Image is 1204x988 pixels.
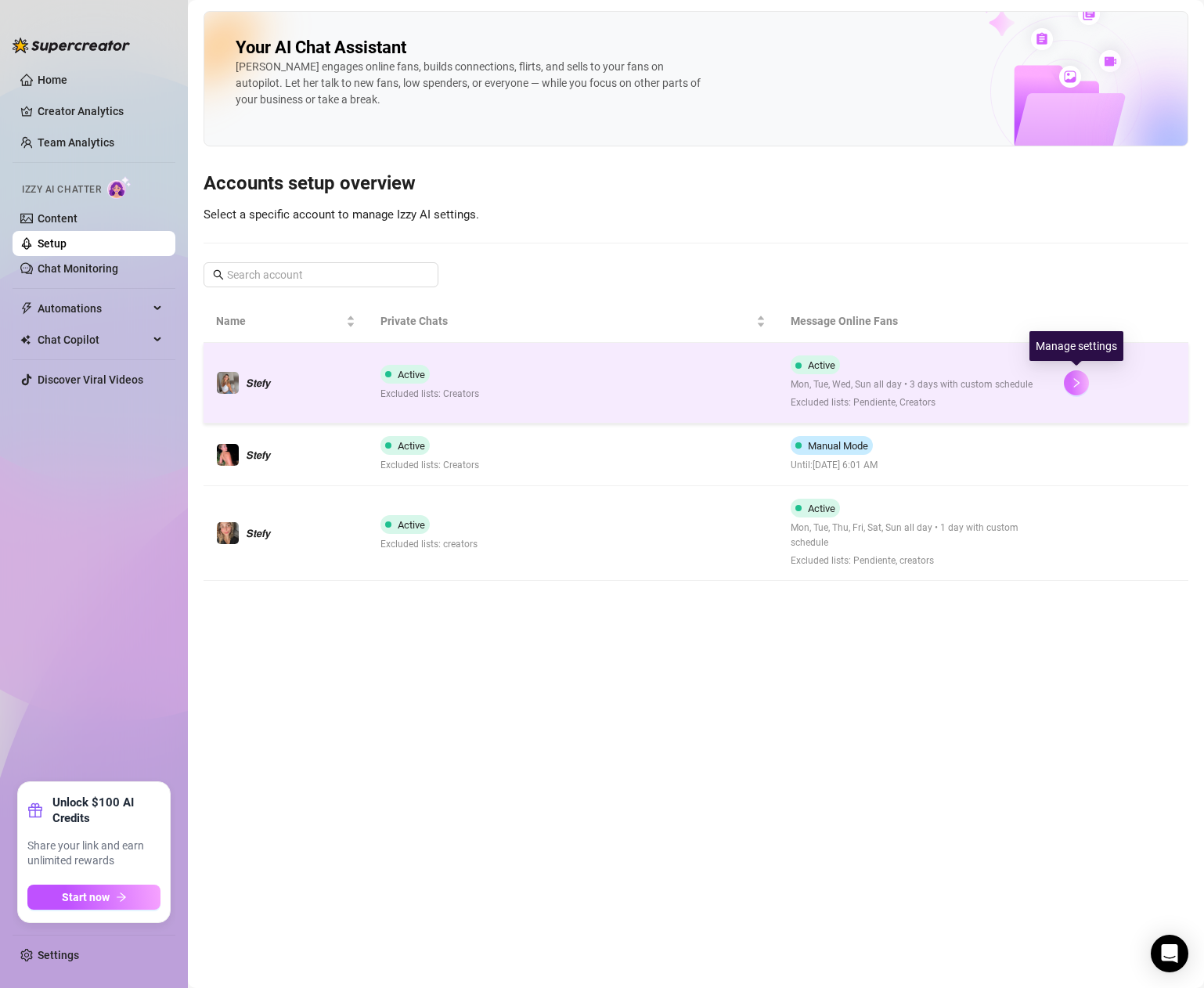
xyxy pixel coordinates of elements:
span: Manual Mode [808,440,868,452]
img: Chat Copilot [20,334,31,345]
div: Open Intercom Messenger [1151,935,1188,972]
strong: Unlock $100 AI Credits [52,795,160,826]
span: Excluded lists: Pendiente, creators [791,553,1039,568]
span: search [213,269,224,280]
a: Chat Monitoring [38,262,118,275]
span: Active [398,519,425,531]
span: Name [216,312,343,330]
span: Active [398,369,425,380]
a: Content [38,212,78,225]
span: Izzy AI Chatter [22,182,101,197]
th: Name [204,300,368,343]
img: logo-BBDzfeDw.svg [13,38,130,53]
div: Manage settings [1029,331,1123,361]
th: Private Chats [368,300,778,343]
img: 𝙎𝙩𝙚𝙛𝙮 [217,522,239,544]
a: Discover Viral Videos [38,373,143,386]
span: 𝙎𝙩𝙚𝙛𝙮 [246,377,270,389]
span: arrow-right [116,892,127,903]
span: thunderbolt [20,302,33,315]
span: Until: [DATE] 6:01 AM [791,458,879,473]
img: 𝙎𝙩𝙚𝙛𝙮 [217,444,239,466]
input: Search account [227,266,416,283]
span: Excluded lists: Pendiente, Creators [791,395,1033,410]
span: 𝙎𝙩𝙚𝙛𝙮 [246,449,270,461]
h3: Accounts setup overview [204,171,1188,197]
span: Active [398,440,425,452]
span: Start now [62,891,110,903]
span: Mon, Tue, Thu, Fri, Sat, Sun all day • 1 day with custom schedule [791,521,1039,550]
button: right [1064,370,1089,395]
h2: Your AI Chat Assistant [236,37,406,59]
span: gift [27,802,43,818]
span: Excluded lists: creators [380,537,478,552]
span: 𝙎𝙩𝙚𝙛𝙮 [246,527,270,539]
a: Team Analytics [38,136,114,149]
a: Settings [38,949,79,961]
span: Automations [38,296,149,321]
img: AI Chatter [107,176,132,199]
span: right [1071,377,1082,388]
span: Select a specific account to manage Izzy AI settings. [204,207,479,222]
a: Creator Analytics [38,99,163,124]
a: Home [38,74,67,86]
span: Mon, Tue, Wed, Sun all day • 3 days with custom schedule [791,377,1033,392]
span: Excluded lists: Creators [380,387,479,402]
button: Start nowarrow-right [27,885,160,910]
span: Excluded lists: Creators [380,458,479,473]
img: 𝙎𝙩𝙚𝙛𝙮 [217,372,239,394]
span: Share your link and earn unlimited rewards [27,838,160,869]
span: Active [808,359,835,371]
span: Active [808,503,835,514]
a: Setup [38,237,67,250]
div: [PERSON_NAME] engages online fans, builds connections, flirts, and sells to your fans on autopilo... [236,59,705,108]
th: Message Online Fans [778,300,1051,343]
span: Private Chats [380,312,753,330]
span: Chat Copilot [38,327,149,352]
